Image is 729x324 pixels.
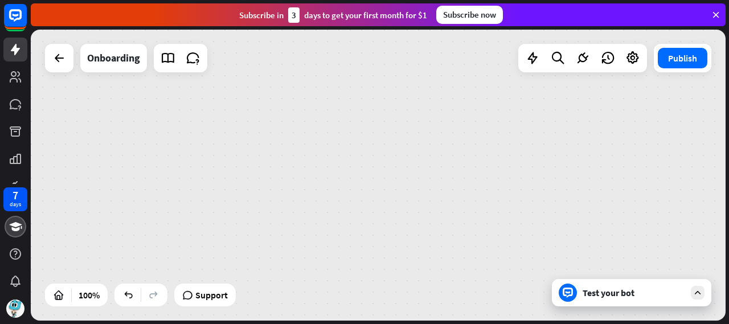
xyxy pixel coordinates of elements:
div: Subscribe now [436,6,503,24]
div: 7 [13,190,18,200]
div: days [10,200,21,208]
div: 3 [288,7,300,23]
a: 7 days [3,187,27,211]
div: Subscribe in days to get your first month for $1 [239,7,427,23]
